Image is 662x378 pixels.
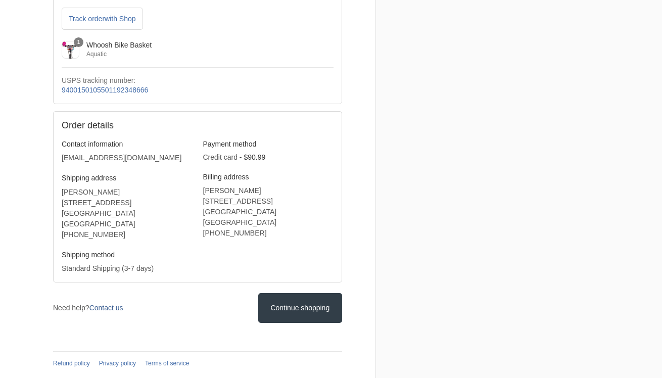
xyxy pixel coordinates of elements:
[203,139,334,149] h3: Payment method
[62,154,181,162] bdo: [EMAIL_ADDRESS][DOMAIN_NAME]
[203,172,334,181] h3: Billing address
[62,76,135,84] strong: USPS tracking number:
[62,86,148,94] a: 9400150105501192348666
[53,303,123,313] p: Need help?
[62,120,198,131] h2: Order details
[145,360,189,367] a: Terms of service
[203,185,334,239] address: [PERSON_NAME] [STREET_ADDRESS] [GEOGRAPHIC_DATA] [GEOGRAPHIC_DATA] ‎[PHONE_NUMBER]
[270,304,329,312] span: Continue shopping
[86,41,152,49] span: Whoosh Bike Basket
[105,15,135,23] span: with Shop
[69,15,136,23] span: Track order
[89,304,123,312] a: Contact us
[62,250,193,259] h3: Shipping method
[62,187,193,240] address: [PERSON_NAME] [STREET_ADDRESS] [GEOGRAPHIC_DATA] [GEOGRAPHIC_DATA] ‎[PHONE_NUMBER]
[99,360,136,367] a: Privacy policy
[203,153,238,161] span: Credit card
[62,139,193,149] h3: Contact information
[240,153,265,161] span: - $90.99
[62,263,193,274] p: Standard Shipping (3-7 days)
[53,360,90,367] a: Refund policy
[86,50,311,59] div: Aquatic
[62,41,79,59] img: Po Campo Whoosh Fabric Basket in Aquatic | color:aquatic;
[62,173,193,182] h3: Shipping address
[74,37,83,47] span: 1
[62,8,143,30] button: Track orderwith Shop
[258,293,342,323] a: Continue shopping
